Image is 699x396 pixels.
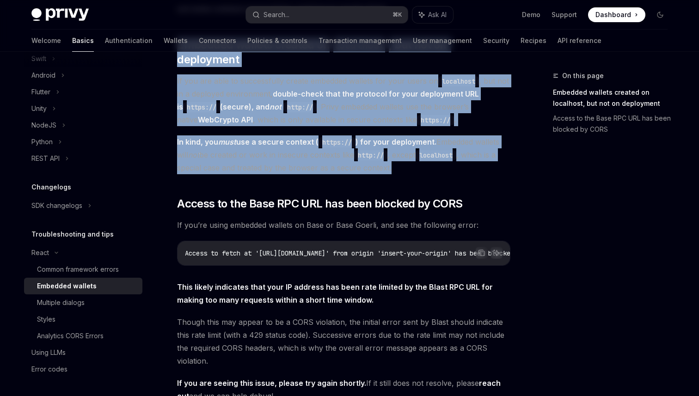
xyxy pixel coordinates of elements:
a: Embedded wallets [24,278,142,294]
code: localhost [438,76,479,86]
span: If you are able to successfully create embedded wallets for your users on , but not in a deployed... [177,74,510,126]
code: localhost [416,150,456,160]
a: Connectors [199,30,236,52]
strong: In kind, you use a secure context ( ) for your deployment. [177,137,436,146]
code: https:// [183,102,220,112]
span: Embedded wallets will be created or work in insecure contexts like , except , which is a special ... [177,135,510,174]
em: not [270,102,282,111]
code: https:// [319,137,356,147]
a: Welcome [31,30,61,52]
span: Embedded wallets created on , but not on deployment [177,37,510,67]
a: Embedded wallets created on localhost, but not on deployment [553,85,675,111]
em: must [218,137,236,146]
a: Demo [522,10,540,19]
h5: Troubleshooting and tips [31,229,114,240]
div: Using LLMs [31,347,66,358]
img: dark logo [31,8,89,21]
div: SDK changelogs [31,200,82,211]
div: React [31,247,49,258]
div: Embedded wallets [37,280,97,292]
div: NodeJS [31,120,56,131]
a: Using LLMs [24,344,142,361]
div: REST API [31,153,60,164]
span: Dashboard [595,10,631,19]
div: Flutter [31,86,50,97]
a: User management [413,30,472,52]
span: Access to fetch at '[URL][DOMAIN_NAME]' from origin 'insert-your-origin' has been blocked by CORS... [185,249,581,257]
a: Dashboard [588,7,645,22]
a: Basics [72,30,94,52]
a: Access to the Base RPC URL has been blocked by CORS [553,111,675,137]
button: Ask AI [491,247,503,259]
div: Python [31,136,53,147]
div: Common framework errors [37,264,119,275]
div: Styles [37,314,55,325]
span: If you’re using embedded wallets on Base or Base Goerli, and see the following error: [177,219,510,232]
span: Access to the Base RPC URL has been blocked by CORS [177,196,462,211]
a: Common framework errors [24,261,142,278]
span: On this page [562,70,604,81]
span: Ask AI [428,10,447,19]
span: Though this may appear to be a CORS violation, the initial error sent by Blast should indicate th... [177,316,510,367]
code: http:// [354,150,387,160]
a: Error codes [24,361,142,378]
a: Authentication [105,30,153,52]
a: Recipes [521,30,546,52]
em: not [188,150,199,159]
button: Copy the contents from the code block [476,247,488,259]
div: Analytics CORS Errors [37,330,104,341]
a: Styles [24,311,142,328]
button: Ask AI [412,6,453,23]
a: API reference [558,30,601,52]
code: https:// [417,115,454,125]
div: Multiple dialogs [37,297,85,308]
span: ⌘ K [392,11,402,18]
h5: Changelogs [31,182,71,193]
div: Search... [264,9,289,20]
button: Search...⌘K [246,6,408,23]
a: WebCrypto API [198,115,253,125]
div: Unity [31,103,47,114]
a: Multiple dialogs [24,294,142,311]
strong: double-check that the protocol for your deployment URL is (secure), and [177,89,479,111]
a: Wallets [164,30,188,52]
a: Transaction management [319,30,402,52]
strong: This likely indicates that your IP address has been rate limited by the Blast RPC URL for making ... [177,282,493,305]
code: http:// [283,102,317,112]
div: Android [31,70,55,81]
a: Analytics CORS Errors [24,328,142,344]
button: Toggle dark mode [653,7,668,22]
a: Policies & controls [247,30,307,52]
a: Support [552,10,577,19]
strong: If you are seeing this issue, please try again shortly. [177,378,366,388]
a: Security [483,30,509,52]
div: Error codes [31,364,67,375]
